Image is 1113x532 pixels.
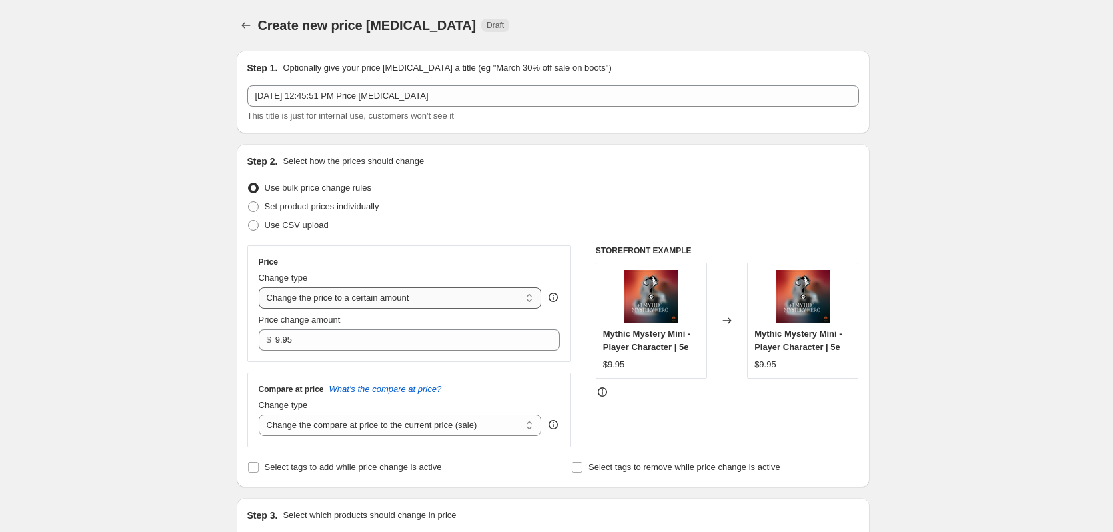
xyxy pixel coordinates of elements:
[283,509,456,522] p: Select which products should change in price
[588,462,780,472] span: Select tags to remove while price change is active
[547,291,560,304] div: help
[603,329,690,352] span: Mythic Mystery Mini - Player Character | 5e
[247,61,278,75] h2: Step 1.
[265,462,442,472] span: Select tags to add while price change is active
[259,400,308,410] span: Change type
[754,329,842,352] span: Mythic Mystery Mini - Player Character | 5e
[237,16,255,35] button: Price change jobs
[265,220,329,230] span: Use CSV upload
[603,358,625,371] div: $9.95
[265,183,371,193] span: Use bulk price change rules
[624,270,678,323] img: f5012884-Mystery_Hero_80x.png
[487,20,504,31] span: Draft
[259,257,278,267] h3: Price
[329,384,442,394] button: What's the compare at price?
[596,245,859,256] h6: STOREFRONT EXAMPLE
[259,384,324,395] h3: Compare at price
[547,418,560,431] div: help
[754,358,776,371] div: $9.95
[265,201,379,211] span: Set product prices individually
[259,273,308,283] span: Change type
[247,509,278,522] h2: Step 3.
[776,270,830,323] img: f5012884-Mystery_Hero_80x.png
[247,111,454,121] span: This title is just for internal use, customers won't see it
[267,335,271,345] span: $
[247,85,859,107] input: 30% off holiday sale
[283,61,611,75] p: Optionally give your price [MEDICAL_DATA] a title (eg "March 30% off sale on boots")
[275,329,540,351] input: 80.00
[283,155,424,168] p: Select how the prices should change
[259,315,341,325] span: Price change amount
[258,18,477,33] span: Create new price [MEDICAL_DATA]
[247,155,278,168] h2: Step 2.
